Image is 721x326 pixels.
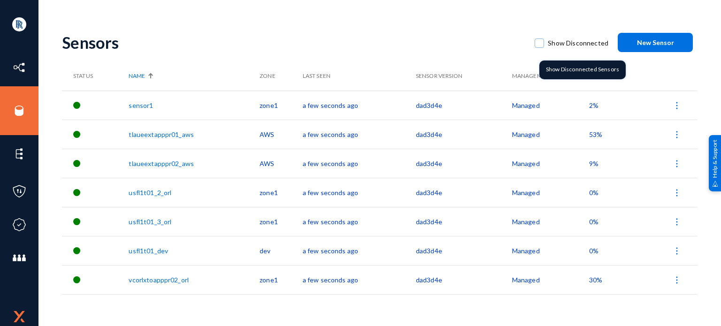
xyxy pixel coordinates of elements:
[589,247,598,255] span: 0%
[12,104,26,118] img: icon-sources.svg
[672,188,682,197] img: icon-more.svg
[709,135,721,191] div: Help & Support
[129,130,194,138] a: tlaueextapppr01_aws
[637,38,674,46] span: New Sensor
[512,265,589,294] td: Managed
[416,61,512,91] th: Sensor Version
[512,91,589,120] td: Managed
[129,218,171,226] a: usfl1t01_3_orl
[589,276,602,284] span: 30%
[129,72,145,80] span: Name
[12,17,26,31] img: ACg8ocIYTKoRdXkEwFzTB5MD8V-_dbWh6aohPNDc60sa0202AD9Ucmo=s96-c
[129,72,255,80] div: Name
[129,247,168,255] a: usfl1t01_dev
[589,218,598,226] span: 0%
[260,149,302,178] td: AWS
[260,178,302,207] td: zone1
[129,276,189,284] a: vcorlxtoapppr02_orl
[416,120,512,149] td: dad3d4e
[512,207,589,236] td: Managed
[548,36,608,50] span: Show Disconnected
[416,149,512,178] td: dad3d4e
[512,236,589,265] td: Managed
[303,178,416,207] td: a few seconds ago
[260,207,302,236] td: zone1
[672,101,682,110] img: icon-more.svg
[303,236,416,265] td: a few seconds ago
[672,246,682,256] img: icon-more.svg
[12,184,26,198] img: icon-policies.svg
[416,236,512,265] td: dad3d4e
[129,189,171,197] a: usfl1t01_2_orl
[12,147,26,161] img: icon-elements.svg
[416,91,512,120] td: dad3d4e
[672,217,682,227] img: icon-more.svg
[12,61,26,75] img: icon-inventory.svg
[260,265,302,294] td: zone1
[129,159,194,167] a: tlaueextapppr02_aws
[589,101,598,109] span: 2%
[512,178,589,207] td: Managed
[589,130,602,138] span: 53%
[672,159,682,168] img: icon-more.svg
[416,207,512,236] td: dad3d4e
[416,265,512,294] td: dad3d4e
[62,61,129,91] th: Status
[672,275,682,285] img: icon-more.svg
[12,251,26,265] img: icon-members.svg
[303,61,416,91] th: Last Seen
[303,149,416,178] td: a few seconds ago
[672,130,682,139] img: icon-more.svg
[303,265,416,294] td: a few seconds ago
[539,61,626,79] div: Show Disconnected Sensors
[260,61,302,91] th: Zone
[618,33,693,52] button: New Sensor
[512,149,589,178] td: Managed
[12,218,26,232] img: icon-compliance.svg
[589,189,598,197] span: 0%
[260,236,302,265] td: dev
[129,101,153,109] a: sensor1
[512,120,589,149] td: Managed
[712,181,718,187] img: help_support.svg
[512,61,589,91] th: Management
[62,33,525,52] div: Sensors
[260,91,302,120] td: zone1
[303,207,416,236] td: a few seconds ago
[260,120,302,149] td: AWS
[303,91,416,120] td: a few seconds ago
[416,178,512,207] td: dad3d4e
[303,120,416,149] td: a few seconds ago
[589,159,598,167] span: 9%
